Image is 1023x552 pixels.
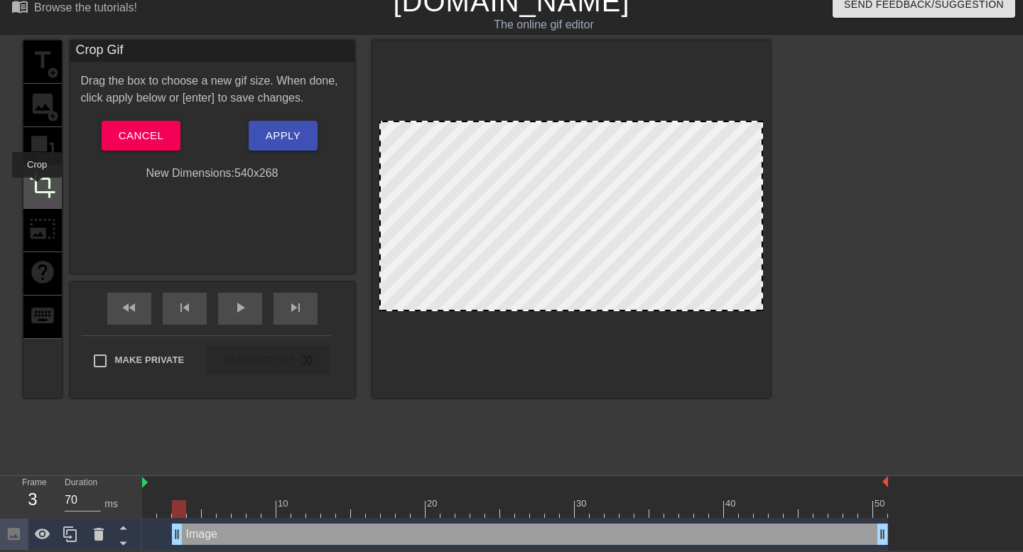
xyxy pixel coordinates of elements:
span: drag_handle [875,527,889,541]
label: Duration [65,479,97,487]
div: 50 [875,497,887,511]
div: Drag the box to choose a new gif size. When done, click apply below or [enter] to save changes. [70,72,354,107]
span: Cancel [119,126,163,145]
div: 3 [22,487,43,512]
div: 30 [576,497,589,511]
span: Apply [266,126,301,145]
div: 20 [427,497,440,511]
span: drag_handle [170,527,184,541]
div: Crop Gif [70,40,354,62]
span: skip_next [287,299,304,316]
button: Apply [249,121,318,151]
div: Browse the tutorials! [34,1,137,13]
div: The online gif editor [348,16,740,33]
span: play_arrow [232,299,249,316]
button: Cancel [102,121,180,151]
div: Frame [11,476,54,517]
div: New Dimensions: 540 x 268 [70,165,354,182]
div: 40 [725,497,738,511]
div: ms [104,497,118,512]
span: crop [29,172,56,199]
div: 10 [278,497,291,511]
span: skip_previous [176,299,193,316]
img: bound-end.png [882,476,888,487]
span: Make Private [115,353,185,367]
span: fast_rewind [121,299,138,316]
